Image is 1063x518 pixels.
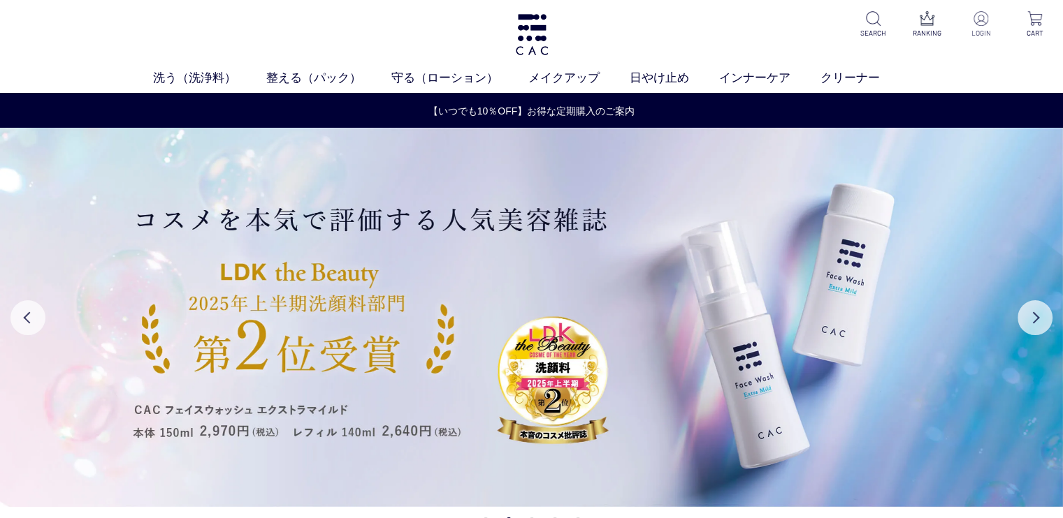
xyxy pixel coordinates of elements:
a: 洗う（洗浄料） [153,69,266,87]
a: SEARCH [856,11,890,38]
a: インナーケア [719,69,820,87]
a: メイクアップ [528,69,630,87]
a: 整える（パック） [266,69,391,87]
a: 守る（ローション） [391,69,528,87]
button: Previous [10,300,45,335]
a: 【いつでも10％OFF】お得な定期購入のご案内 [1,104,1062,119]
a: クリーナー [820,69,910,87]
button: Next [1018,300,1053,335]
p: RANKING [910,28,944,38]
a: 日やけ止め [630,69,719,87]
img: logo [514,14,550,55]
p: SEARCH [856,28,890,38]
a: CART [1018,11,1052,38]
p: CART [1018,28,1052,38]
p: LOGIN [964,28,998,38]
a: LOGIN [964,11,998,38]
a: RANKING [910,11,944,38]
